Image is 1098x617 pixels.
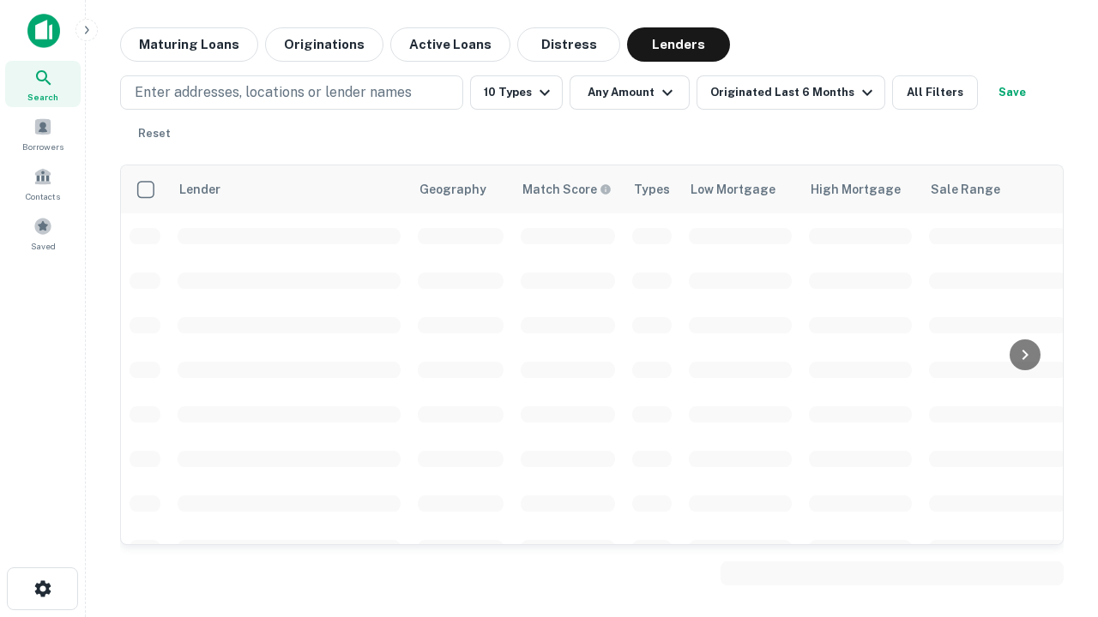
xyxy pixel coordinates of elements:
th: Geography [409,165,512,213]
button: Save your search to get updates of matches that match your search criteria. [985,75,1040,110]
span: Saved [31,239,56,253]
button: Maturing Loans [120,27,258,62]
button: Reset [127,117,182,151]
div: Low Mortgage [691,179,775,200]
iframe: Chat Widget [1012,480,1098,562]
a: Contacts [5,160,81,207]
button: All Filters [892,75,978,110]
span: Contacts [26,189,60,203]
button: Originated Last 6 Months [697,75,885,110]
div: Sale Range [931,179,1000,200]
div: Lender [179,179,220,200]
h6: Match Score [522,180,608,199]
div: Types [634,179,670,200]
a: Search [5,61,81,107]
button: Active Loans [390,27,510,62]
th: Lender [169,165,409,213]
button: Enter addresses, locations or lender names [120,75,463,110]
div: Geography [419,179,486,200]
th: High Mortgage [800,165,920,213]
img: capitalize-icon.png [27,14,60,48]
button: 10 Types [470,75,563,110]
div: Capitalize uses an advanced AI algorithm to match your search with the best lender. The match sco... [522,180,612,199]
button: Originations [265,27,383,62]
p: Enter addresses, locations or lender names [135,82,412,103]
th: Sale Range [920,165,1075,213]
button: Distress [517,27,620,62]
button: Any Amount [570,75,690,110]
span: Borrowers [22,140,63,153]
a: Saved [5,210,81,256]
th: Capitalize uses an advanced AI algorithm to match your search with the best lender. The match sco... [512,165,624,213]
th: Types [624,165,680,213]
a: Borrowers [5,111,81,157]
th: Low Mortgage [680,165,800,213]
div: Originated Last 6 Months [710,82,878,103]
div: High Mortgage [811,179,901,200]
button: Lenders [627,27,730,62]
span: Search [27,90,58,104]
